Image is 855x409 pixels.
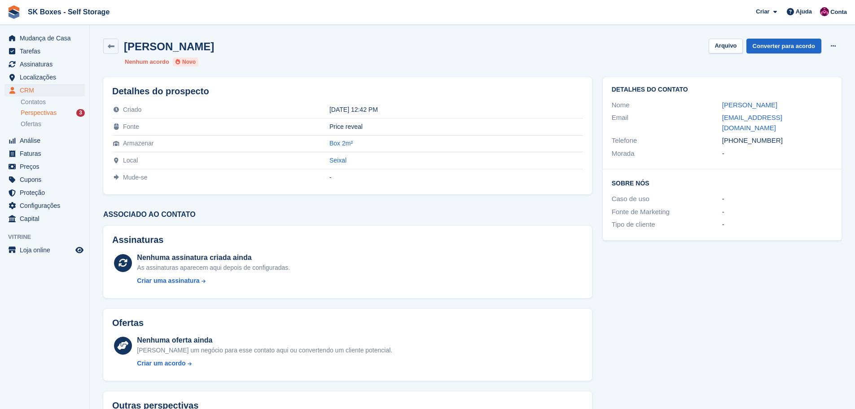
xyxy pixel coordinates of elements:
[722,114,782,132] a: [EMAIL_ADDRESS][DOMAIN_NAME]
[20,160,74,173] span: Preços
[612,194,722,204] div: Caso de uso
[4,134,85,147] a: menu
[21,120,41,128] span: Ofertas
[112,318,144,328] h2: Ofertas
[74,245,85,255] a: Loja de pré-visualização
[329,140,353,147] a: Box 2m²
[103,211,592,219] h3: Associado ao contato
[4,199,85,212] a: menu
[21,98,85,106] a: Contatos
[329,106,583,113] div: [DATE] 12:42 PM
[612,86,833,93] h2: Detalhes do contato
[137,263,290,273] div: As assinaturas aparecem aqui depois de configuradas.
[4,58,85,70] a: menu
[20,71,74,84] span: Localizações
[112,86,583,97] h2: Detalhes do prospecto
[20,32,74,44] span: Mudança de Casa
[4,160,85,173] a: menu
[123,140,153,147] span: Armazenar
[4,71,85,84] a: menu
[329,157,346,164] a: Seixal
[123,157,138,164] span: Local
[20,84,74,97] span: CRM
[4,45,85,57] a: menu
[24,4,113,19] a: SK Boxes - Self Storage
[20,173,74,186] span: Cupons
[137,276,290,286] a: Criar uma assinatura
[612,136,722,146] div: Telefone
[329,174,583,181] div: -
[756,7,769,16] span: Criar
[722,136,833,146] div: [PHONE_NUMBER]
[4,186,85,199] a: menu
[123,106,141,113] span: Criado
[123,174,147,181] span: Mude-se
[20,186,74,199] span: Proteção
[4,84,85,97] a: menu
[173,57,198,66] li: Novo
[124,40,214,53] h2: [PERSON_NAME]
[612,113,722,133] div: Email
[612,178,833,187] h2: Sobre Nós
[137,359,185,368] div: Criar um acordo
[612,207,722,217] div: Fonte de Marketing
[722,207,833,217] div: -
[4,32,85,44] a: menu
[20,45,74,57] span: Tarefas
[125,57,169,66] li: Nenhum acordo
[21,109,57,117] span: Perspectivas
[137,335,392,346] div: Nenhuma oferta ainda
[21,108,85,118] a: Perspectivas 3
[137,346,392,355] div: [PERSON_NAME] um negócio para esse contato aqui ou convertendo um cliente potencial.
[137,276,199,286] div: Criar uma assinatura
[722,149,833,159] div: -
[4,212,85,225] a: menu
[796,7,812,16] span: Ajuda
[137,359,392,368] a: Criar um acordo
[20,212,74,225] span: Capital
[612,220,722,230] div: Tipo de cliente
[20,199,74,212] span: Configurações
[8,233,89,242] span: Vitrine
[123,123,139,130] span: Fonte
[4,173,85,186] a: menu
[746,39,821,53] a: Converter para acordo
[137,252,290,263] div: Nenhuma assinatura criada ainda
[7,5,21,19] img: stora-icon-8386f47178a22dfd0bd8f6a31ec36ba5ce8667c1dd55bd0f319d3a0aa187defe.svg
[830,8,847,17] span: Conta
[329,123,583,130] div: Price reveal
[4,147,85,160] a: menu
[709,39,742,53] button: Arquivo
[20,58,74,70] span: Assinaturas
[612,100,722,110] div: Nome
[4,244,85,256] a: menu
[21,119,85,129] a: Ofertas
[112,235,583,245] h2: Assinaturas
[76,109,85,117] div: 3
[820,7,829,16] img: Joana Alegria
[722,220,833,230] div: -
[612,149,722,159] div: Morada
[20,244,74,256] span: Loja online
[20,134,74,147] span: Análise
[20,147,74,160] span: Faturas
[722,194,833,204] div: -
[722,101,777,109] a: [PERSON_NAME]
